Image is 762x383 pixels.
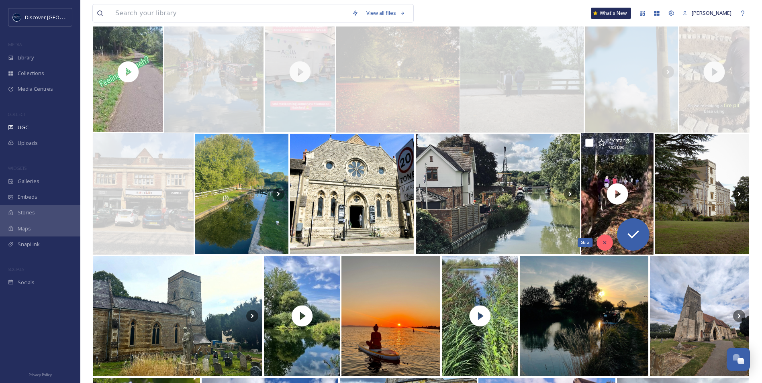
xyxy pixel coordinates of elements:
[29,369,52,379] a: Privacy Policy
[18,139,38,147] span: Uploads
[608,136,650,144] span: @ catangerllamas
[578,238,592,247] div: Skip
[164,11,264,133] img: Time To Reflect. One of my favourite locations for photographs locally, on the canal at Stoke Bru...
[290,134,414,254] img: The former Methodist church in West Street, Oundle, dates from 1842. It's now a collection of bou...
[336,11,460,133] img: One of the avenues at Boughton House, Northamptonshire #photography #landscapes #autumn #fall #tr...
[692,9,731,16] span: [PERSON_NAME]
[18,279,35,286] span: Socials
[195,134,289,254] img: ..early morning dog walk reflections.☀️🚶‍♂️🐕. #northamptonshire #grandunioncanal #dogwalk #grandu...
[18,124,29,131] span: UGC
[591,8,631,19] a: What's New
[678,5,735,21] a: [PERSON_NAME]
[341,256,440,376] img: 🔆 #sun #shine #sea #sub #subboard #corby
[93,256,262,376] img: Saint Mary Magdalene church, Horton, Northamptonshire. Sadly in quite a poor state of repair now....
[8,111,25,117] span: COLLECT
[442,256,518,376] img: thumbnail
[93,133,194,255] img: When did you last pop in to see us at Kafe Bloc? Let us know in the comments what you ordered — w...
[608,145,624,151] span: 720 x 1280
[29,372,52,377] span: Privacy Policy
[111,4,348,22] input: Search your library
[264,256,340,376] img: thumbnail
[584,11,678,133] img: Standing tall in Northampton – the iconic National Lift Tower 💙 - - - - - #NorthamptonLandmark#Na...
[18,177,39,185] span: Galleries
[8,266,24,272] span: SOCIALS
[25,13,98,21] span: Discover [GEOGRAPHIC_DATA]
[18,193,37,201] span: Embeds
[8,41,22,47] span: MEDIA
[18,85,53,93] span: Media Centres
[18,225,31,232] span: Maps
[520,256,649,376] img: The end of Summer. #homesweethome #northamptonshire #headspace
[18,54,34,61] span: Library
[460,11,584,133] img: Checking out the ducks. #Brackley #brackleylake #ducks #geese
[362,5,409,21] a: View all files
[727,348,750,371] button: Open Chat
[655,134,749,254] img: A few snapshots from a wander around my local NT property canonsashbynt 🌿🧡 Founded in the 12th ce...
[650,256,749,376] img: 📍 St Peter's Church, Clopton, Northamptonshire, England ⛪ This church was a good time. It has sev...
[18,209,35,216] span: Stories
[8,165,27,171] span: WIDGETS
[18,240,40,248] span: SnapLink
[416,134,580,254] img: Breezy bike ride this morning, but nice temperature. #cycling #cyclist #cyclinglifestyle #trekbik...
[13,13,21,21] img: Untitled%20design%20%282%29.png
[18,69,44,77] span: Collections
